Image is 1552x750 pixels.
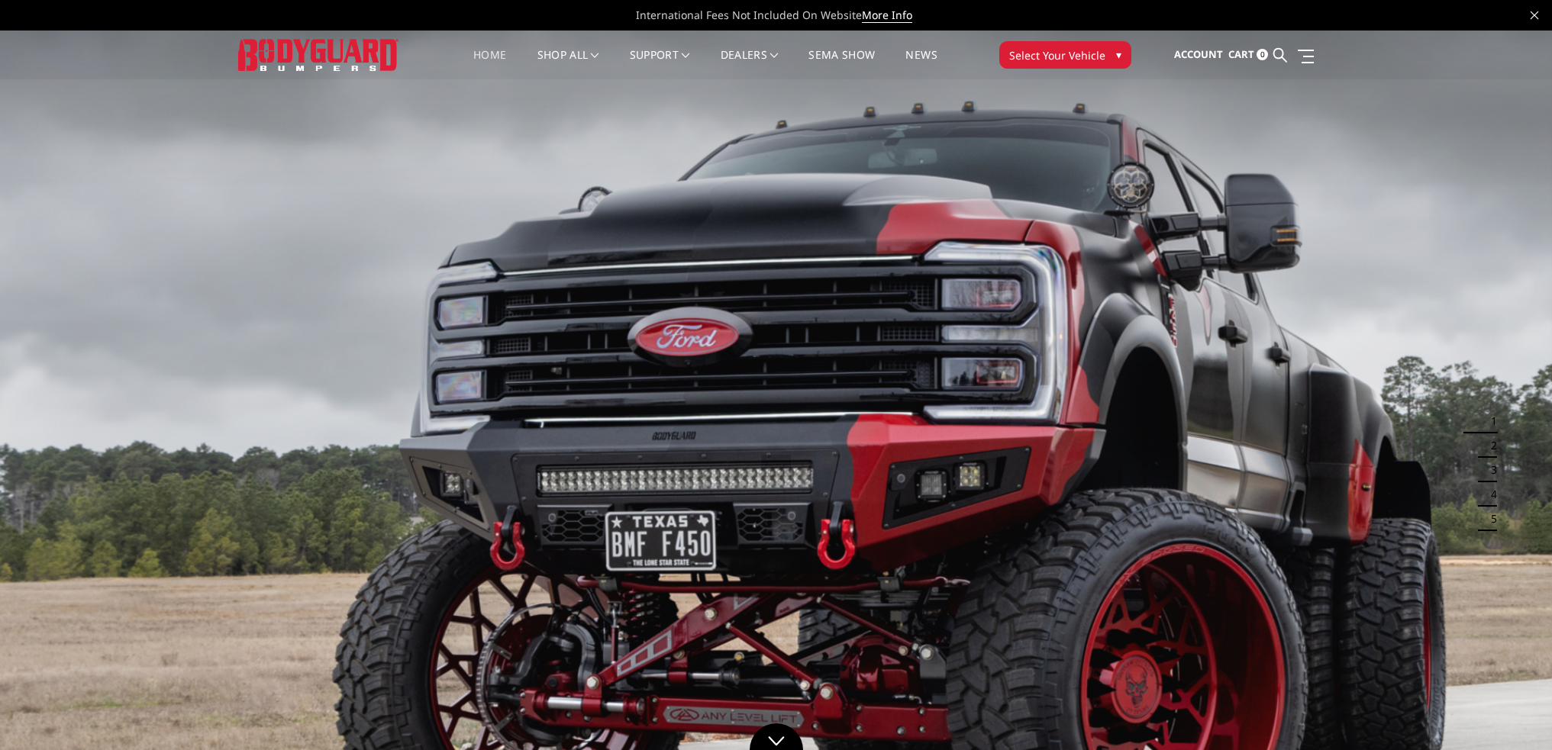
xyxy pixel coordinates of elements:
[1482,458,1497,482] button: 3 of 5
[1482,433,1497,458] button: 2 of 5
[862,8,912,23] a: More Info
[238,39,398,70] img: BODYGUARD BUMPERS
[721,50,779,79] a: Dealers
[1174,47,1223,61] span: Account
[999,41,1131,69] button: Select Your Vehicle
[1257,49,1268,60] span: 0
[630,50,690,79] a: Support
[1228,34,1268,76] a: Cart 0
[750,723,803,750] a: Click to Down
[1482,409,1497,433] button: 1 of 5
[808,50,875,79] a: SEMA Show
[905,50,937,79] a: News
[1482,482,1497,507] button: 4 of 5
[1228,47,1254,61] span: Cart
[473,50,506,79] a: Home
[1116,47,1121,63] span: ▾
[537,50,599,79] a: shop all
[1482,507,1497,531] button: 5 of 5
[1174,34,1223,76] a: Account
[1009,47,1105,63] span: Select Your Vehicle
